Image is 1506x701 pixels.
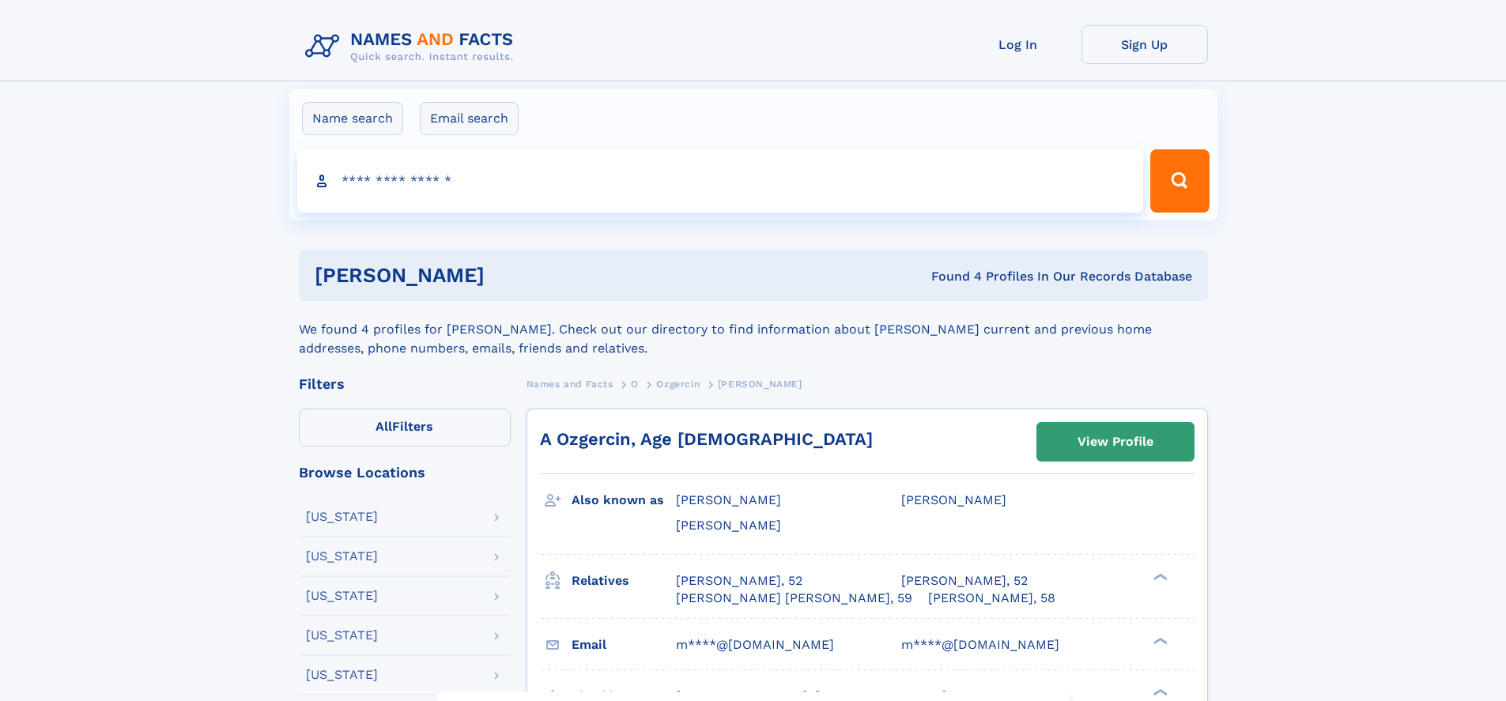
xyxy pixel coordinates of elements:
div: Found 4 Profiles In Our Records Database [708,268,1192,285]
div: [US_STATE] [306,590,378,602]
div: [US_STATE] [306,669,378,681]
a: O [631,374,639,394]
div: ❯ [1149,571,1168,582]
input: search input [297,149,1144,213]
div: Filters [299,377,511,391]
label: Name search [302,102,403,135]
span: All [376,419,392,434]
a: [PERSON_NAME], 52 [901,572,1028,590]
label: Filters [299,409,511,447]
h3: Email [572,631,676,658]
label: Email search [420,102,519,135]
span: [PERSON_NAME] [676,492,781,507]
span: Ozgercin [656,379,700,390]
span: [PERSON_NAME] [718,379,802,390]
a: Names and Facts [527,374,613,394]
div: We found 4 profiles for [PERSON_NAME]. Check out our directory to find information about [PERSON_... [299,301,1208,358]
a: Sign Up [1081,25,1208,64]
a: Ozgercin [656,374,700,394]
div: [US_STATE] [306,629,378,642]
div: Browse Locations [299,465,511,480]
a: [PERSON_NAME] [PERSON_NAME], 59 [676,590,912,607]
button: Search Button [1150,149,1209,213]
span: O [631,379,639,390]
a: [PERSON_NAME], 52 [676,572,802,590]
a: A Ozgercin, Age [DEMOGRAPHIC_DATA] [540,429,873,449]
img: Logo Names and Facts [299,25,527,68]
h3: Also known as [572,487,676,514]
a: View Profile [1037,423,1194,461]
span: [PERSON_NAME] [901,492,1006,507]
span: [PERSON_NAME] [676,518,781,533]
div: [US_STATE] [306,550,378,563]
h3: Relatives [572,567,676,594]
div: ❯ [1149,687,1168,697]
div: ❯ [1149,635,1168,646]
a: Log In [955,25,1081,64]
div: [US_STATE] [306,511,378,523]
h1: [PERSON_NAME] [315,266,708,285]
a: [PERSON_NAME], 58 [928,590,1055,607]
div: View Profile [1078,424,1153,460]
